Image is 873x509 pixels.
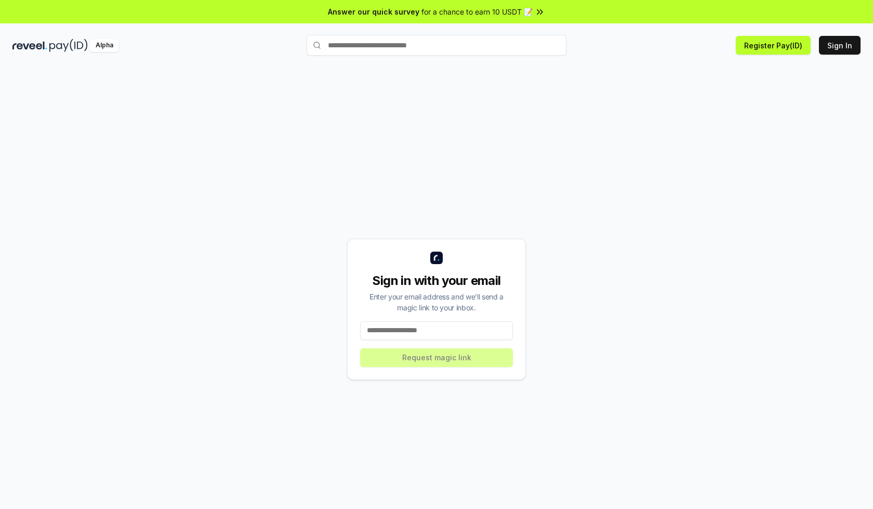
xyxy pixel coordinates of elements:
img: reveel_dark [12,39,47,52]
span: Answer our quick survey [328,6,419,17]
div: Enter your email address and we’ll send a magic link to your inbox. [360,291,513,313]
button: Sign In [819,36,861,55]
img: logo_small [430,252,443,264]
button: Register Pay(ID) [736,36,811,55]
div: Sign in with your email [360,272,513,289]
img: pay_id [49,39,88,52]
span: for a chance to earn 10 USDT 📝 [421,6,533,17]
div: Alpha [90,39,119,52]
